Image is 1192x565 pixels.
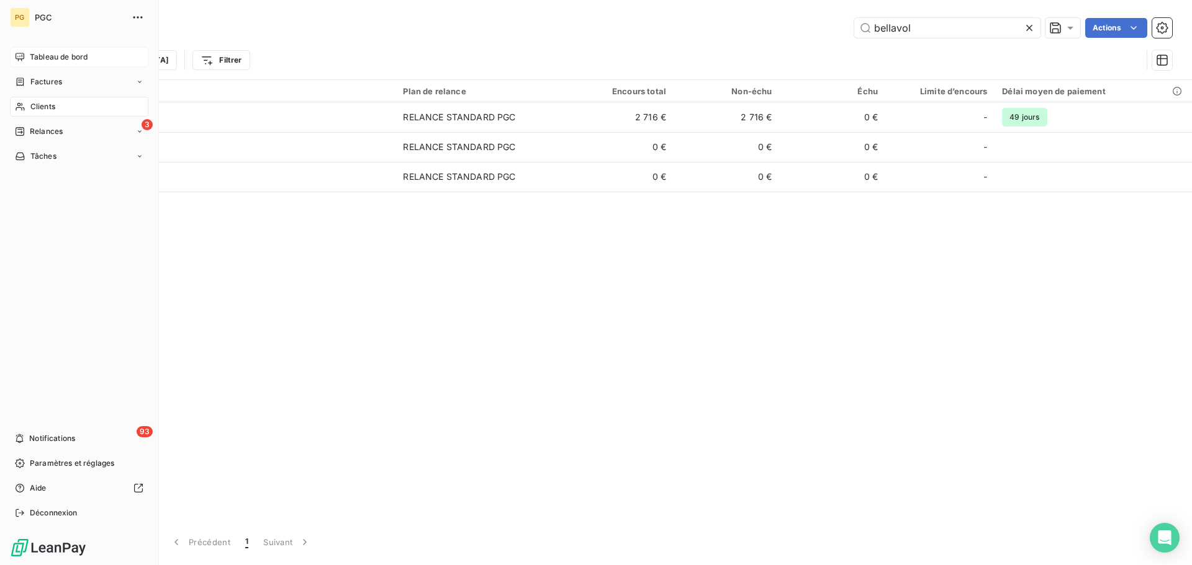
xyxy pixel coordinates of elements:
[256,529,318,555] button: Suivant
[86,177,388,189] span: CBELLAVOLF
[1085,18,1147,38] button: Actions
[1150,523,1180,553] div: Open Intercom Messenger
[245,536,248,548] span: 1
[10,72,148,92] a: Factures
[30,101,55,112] span: Clients
[403,86,560,96] div: Plan de relance
[779,132,885,162] td: 0 €
[10,97,148,117] a: Clients
[1002,108,1047,127] span: 49 jours
[30,76,62,87] span: Factures
[1002,86,1185,96] div: Délai moyen de paiement
[238,529,256,555] button: 1
[137,426,153,437] span: 93
[10,7,30,27] div: PG
[86,147,388,159] span: CBELLAVOL
[983,111,987,123] span: -
[983,171,987,183] span: -
[787,86,877,96] div: Échu
[403,141,515,153] div: RELANCE STANDARD PGC
[29,433,75,444] span: Notifications
[192,50,250,70] button: Filtrer
[10,538,87,558] img: Logo LeanPay
[568,132,674,162] td: 0 €
[403,171,515,183] div: RELANCE STANDARD PGC
[779,162,885,192] td: 0 €
[10,47,148,67] a: Tableau de bord
[86,117,388,130] span: CBELLAVOLM
[35,12,124,22] span: PGC
[568,162,674,192] td: 0 €
[893,86,987,96] div: Limite d’encours
[854,18,1041,38] input: Rechercher
[576,86,666,96] div: Encours total
[403,111,515,123] div: RELANCE STANDARD PGC
[674,162,779,192] td: 0 €
[30,126,63,137] span: Relances
[30,483,47,494] span: Aide
[10,453,148,473] a: Paramètres et réglages
[681,86,772,96] div: Non-échu
[142,119,153,130] span: 3
[30,507,78,518] span: Déconnexion
[983,141,987,153] span: -
[674,132,779,162] td: 0 €
[30,458,114,469] span: Paramètres et réglages
[674,102,779,132] td: 2 716 €
[30,51,88,63] span: Tableau de bord
[10,146,148,166] a: Tâches
[10,478,148,498] a: Aide
[163,529,238,555] button: Précédent
[30,151,56,162] span: Tâches
[10,122,148,141] a: 3Relances
[779,102,885,132] td: 0 €
[568,102,674,132] td: 2 716 €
